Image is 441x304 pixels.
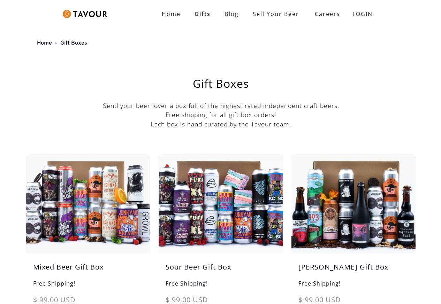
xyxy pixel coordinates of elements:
[26,279,150,295] h6: Free Shipping!
[159,279,283,295] h6: Free Shipping!
[26,101,416,128] p: Send your beer lover a box full of the highest rated independent craft beers. Free shipping for a...
[218,7,246,21] a: Blog
[162,10,181,18] strong: Home
[291,279,416,295] h6: Free Shipping!
[37,40,52,47] a: Home
[159,262,283,279] h5: Sour Beer Gift Box
[26,262,150,279] h5: Mixed Beer Gift Box
[44,78,398,89] h1: Gift Boxes
[60,40,87,47] a: Gift Boxes
[315,7,340,21] strong: Careers
[246,7,306,21] a: Sell Your Beer
[155,7,188,21] a: Home
[306,4,345,24] a: Careers
[291,262,416,279] h5: [PERSON_NAME] Gift Box
[345,7,380,21] a: LOGIN
[188,7,218,21] a: Gifts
